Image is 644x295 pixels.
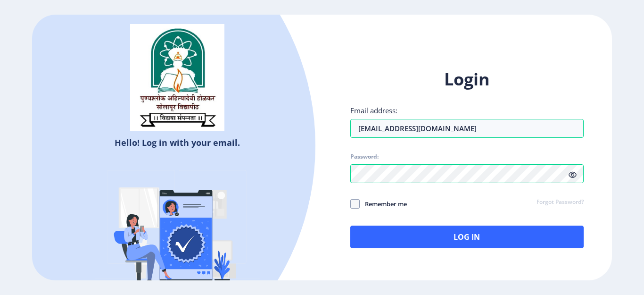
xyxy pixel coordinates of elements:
a: Forgot Password? [537,198,584,207]
span: Remember me [360,198,407,210]
img: sulogo.png [130,24,224,131]
h1: Login [350,68,584,91]
input: Email address [350,119,584,138]
label: Email address: [350,106,397,115]
button: Log In [350,226,584,248]
label: Password: [350,153,379,160]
